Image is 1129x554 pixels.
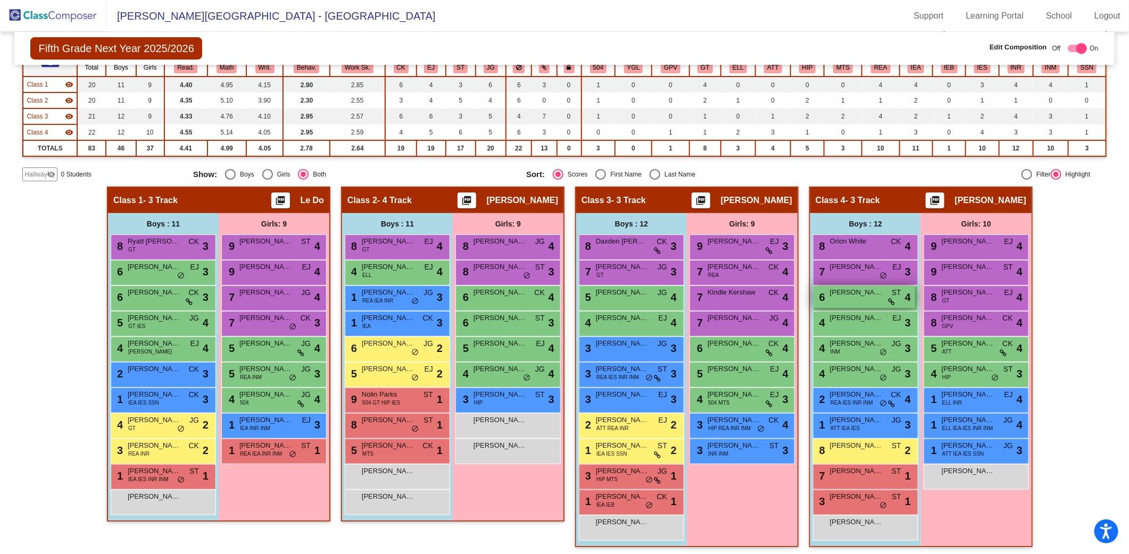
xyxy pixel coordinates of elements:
td: 0 [933,124,966,140]
td: 4 [417,77,446,93]
th: Shannon Thompson [446,58,476,77]
td: 3 [532,77,557,93]
td: 4.76 [207,108,246,124]
th: Keep with teacher [557,58,582,77]
td: 2.57 [330,108,386,124]
td: 0 [933,93,966,108]
td: 9 [136,93,164,108]
button: INR [1008,62,1025,73]
span: Ryatt [PERSON_NAME] [128,236,181,247]
span: 3 [203,238,209,254]
td: 4 [999,77,1033,93]
button: ATT [764,62,782,73]
div: Highlight [1061,170,1091,179]
div: First Name [606,170,642,179]
td: 0 [615,140,652,156]
span: Class 4 [27,128,48,137]
span: 8 [817,240,825,252]
th: Jennifer Goetzel [476,58,506,77]
th: IEP-Behavioral [933,58,966,77]
span: GT [362,246,370,254]
th: Keep with students [532,58,557,77]
td: 0 [756,93,791,108]
mat-icon: picture_as_pdf [694,195,707,210]
td: 0 [532,93,557,108]
td: 4.40 [164,77,207,93]
th: Student was brought to the MTSS process [824,58,862,77]
td: 12 [106,108,136,124]
th: Total [77,58,106,77]
td: 0 [615,77,652,93]
div: Girls: 9 [687,213,798,234]
td: 4.41 [164,140,207,156]
th: Read Plan [862,58,899,77]
td: 4 [900,77,933,93]
td: 3 [966,77,999,93]
td: TOTALS [23,140,77,156]
td: 3 [1033,124,1068,140]
td: 11 [106,93,136,108]
span: - 3 Track [143,195,178,206]
div: Scores [563,170,587,179]
span: CK [891,236,901,247]
span: 8 [460,240,469,252]
span: CK [189,236,199,247]
td: Kaila Larson - 3 Track [23,108,77,124]
span: 4 [437,238,443,254]
td: 0 [557,108,582,124]
button: SSN [1077,62,1097,73]
td: 2 [721,124,756,140]
td: 2 [966,108,999,124]
span: [PERSON_NAME][GEOGRAPHIC_DATA] - [GEOGRAPHIC_DATA] [106,7,436,24]
span: 4 [314,238,320,254]
td: 0 [557,140,582,156]
span: 9 [694,240,703,252]
td: 4.33 [164,108,207,124]
span: - 3 Track [845,195,880,206]
td: 17 [446,140,476,156]
span: Class 1 [113,195,143,206]
td: 4.10 [246,108,284,124]
td: 10 [136,124,164,140]
span: Fifth Grade Next Year 2025/2026 [30,37,202,60]
button: Work Sk. [342,62,373,73]
td: 8 [690,140,720,156]
td: 1 [756,108,791,124]
span: [PERSON_NAME] [474,236,527,247]
td: 1 [1068,77,1106,93]
span: [PERSON_NAME] [955,195,1026,206]
button: Print Students Details [458,192,476,208]
div: Last Name [660,170,695,179]
td: 1 [582,77,615,93]
div: Both [309,170,326,179]
td: 1 [966,93,999,108]
td: 1 [690,124,720,140]
td: 13 [532,140,557,156]
span: [PERSON_NAME] [128,262,181,272]
td: 0 [615,124,652,140]
td: 2 [690,93,720,108]
td: 2.78 [283,140,329,156]
span: Class 3 [582,195,611,206]
th: English Language Learner [721,58,756,77]
td: 9 [136,108,164,124]
th: IEP-Speech [966,58,999,77]
td: 4 [756,140,791,156]
td: 3 [446,77,476,93]
button: GPV [661,62,680,73]
td: 1 [862,124,899,140]
td: 9 [136,77,164,93]
td: 4.05 [246,140,284,156]
td: 4.15 [246,77,284,93]
td: 1 [933,108,966,124]
span: Class 4 [816,195,845,206]
button: ST [453,62,468,73]
span: GT [128,246,136,254]
td: 0 [721,108,756,124]
span: 3 [783,238,788,254]
th: Boys [106,58,136,77]
span: [PERSON_NAME] [942,236,995,247]
td: 3 [446,108,476,124]
td: 6 [446,124,476,140]
mat-icon: visibility_off [47,170,55,179]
